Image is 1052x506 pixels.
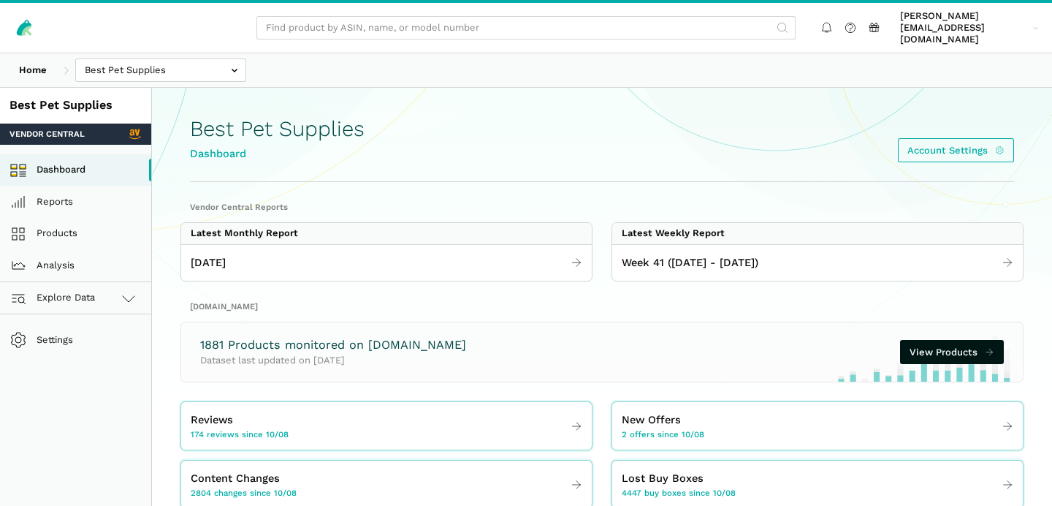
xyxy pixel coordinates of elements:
a: View Products [900,340,1004,364]
span: Content Changes [191,470,280,487]
h3: 1881 Products monitored on [DOMAIN_NAME] [200,337,466,354]
span: 174 reviews since 10/08 [191,428,289,440]
span: Vendor Central [9,128,85,140]
a: Week 41 ([DATE] - [DATE]) [612,250,1023,276]
span: [PERSON_NAME][EMAIL_ADDRESS][DOMAIN_NAME] [900,10,1028,46]
h2: Vendor Central Reports [190,201,1014,213]
span: 2804 changes since 10/08 [191,487,297,499]
span: View Products [910,345,977,360]
div: Latest Weekly Report [622,227,725,239]
a: Reviews 174 reviews since 10/08 [181,407,592,445]
span: Week 41 ([DATE] - [DATE]) [622,254,758,271]
a: Home [9,58,56,83]
div: Latest Monthly Report [191,227,298,239]
p: Dataset last updated on [DATE] [200,353,466,368]
a: [DATE] [181,250,592,276]
h1: Best Pet Supplies [190,117,365,141]
span: 2 offers since 10/08 [622,428,704,440]
div: Best Pet Supplies [9,97,142,114]
span: Reviews [191,412,233,428]
a: Lost Buy Boxes 4447 buy boxes since 10/08 [612,466,1023,504]
input: Best Pet Supplies [75,58,246,83]
span: 4447 buy boxes since 10/08 [622,487,736,499]
a: [PERSON_NAME][EMAIL_ADDRESS][DOMAIN_NAME] [896,8,1043,48]
span: [DATE] [191,254,226,271]
a: New Offers 2 offers since 10/08 [612,407,1023,445]
a: Account Settings [898,138,1014,162]
input: Find product by ASIN, name, or model number [256,16,796,40]
a: Content Changes 2804 changes since 10/08 [181,466,592,504]
span: Lost Buy Boxes [622,470,704,487]
span: New Offers [622,412,681,428]
div: Dashboard [190,146,365,162]
h2: [DOMAIN_NAME] [190,301,1014,312]
span: Explore Data [15,290,96,307]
